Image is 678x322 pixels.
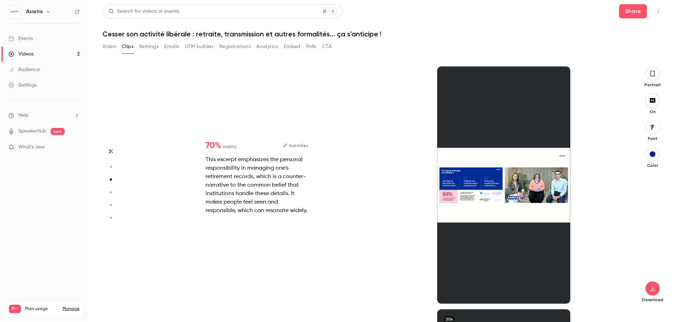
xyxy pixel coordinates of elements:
iframe: Noticeable Trigger [71,144,80,151]
button: CTA [322,41,332,52]
div: Audience [8,66,40,73]
button: Polls [306,41,316,52]
img: Asartis [9,6,20,17]
button: Analytics [256,41,278,52]
button: Emails [164,41,179,52]
button: Clips [122,41,133,52]
p: Color [641,163,664,168]
p: Download [641,297,664,303]
button: Share [619,4,647,18]
span: new [50,128,65,135]
button: Video [102,41,116,52]
div: This excerpt emphasizes the personal responsibility in managing one's retirement records, which i... [206,156,308,215]
div: Events [8,35,33,42]
button: Settings [139,41,159,52]
p: On [641,109,664,115]
button: UTM builder [185,41,214,52]
span: Plan usage [25,306,58,312]
span: 70 % [206,141,221,150]
span: virality [222,144,236,150]
span: Help [18,112,29,119]
a: SpeakerHub [18,128,46,135]
button: Registrations [219,41,251,52]
button: Subtitles [283,141,308,150]
h1: Cesser son activité libérale : retraite, transmission et autres formalités... ça s'anticipe ! [102,30,664,38]
button: Top Bar Actions [653,6,664,17]
span: Pro [9,305,21,313]
p: Portrait [641,82,664,88]
li: help-dropdown-opener [8,112,80,119]
p: Font [641,136,664,141]
button: Embed [284,41,301,52]
div: Search for videos or events [108,8,179,15]
a: Manage [63,306,79,312]
span: What's new [18,144,45,151]
h6: Asartis [26,8,43,15]
div: Settings [8,82,37,89]
div: Videos [8,51,34,58]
